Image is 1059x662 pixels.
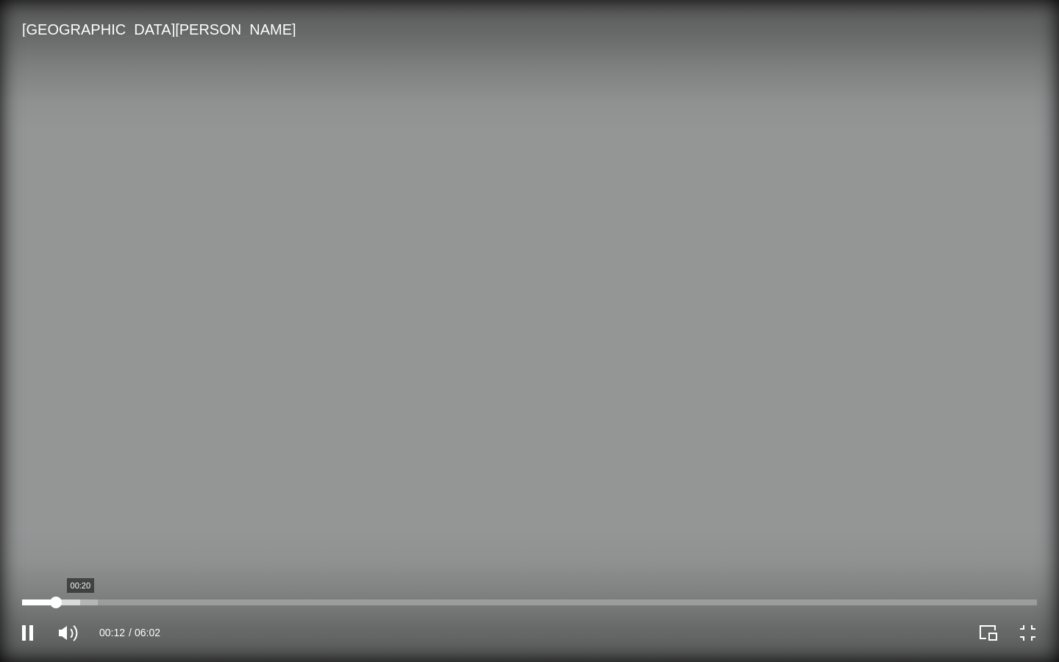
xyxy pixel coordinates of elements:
button: Pause [15,620,40,646]
span: 06:02 [129,627,160,638]
button: Exit full screen [1015,620,1041,646]
button: Play Picture-in-Picture [976,620,1002,646]
button: Mute [55,620,81,646]
div: [GEOGRAPHIC_DATA][PERSON_NAME] [22,22,912,37]
div: 00:20 [67,578,95,593]
span: 00:12 [99,627,125,638]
